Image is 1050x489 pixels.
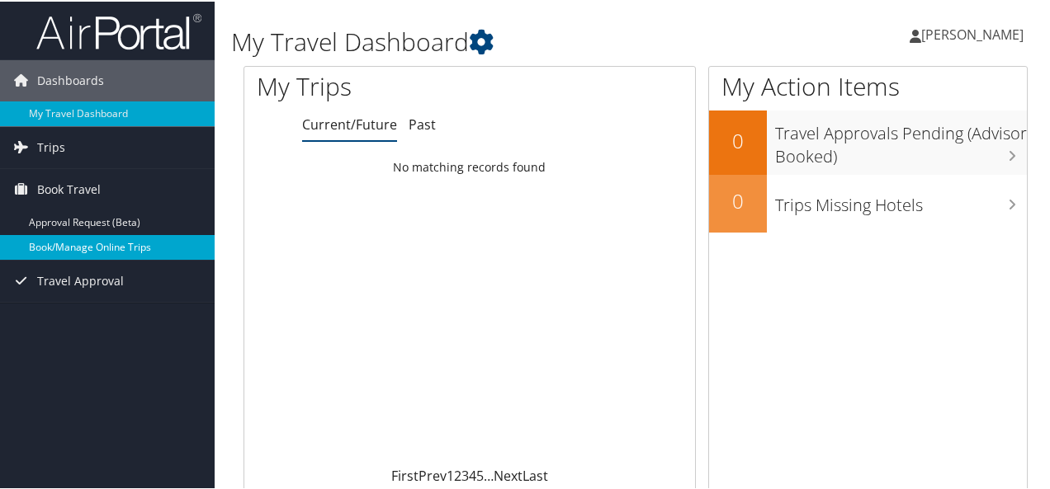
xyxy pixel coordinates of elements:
[302,114,397,132] a: Current/Future
[461,465,469,483] a: 3
[257,68,494,102] h1: My Trips
[484,465,494,483] span: …
[709,125,767,153] h2: 0
[37,59,104,100] span: Dashboards
[709,68,1027,102] h1: My Action Items
[476,465,484,483] a: 5
[37,125,65,167] span: Trips
[709,186,767,214] h2: 0
[775,112,1027,167] h3: Travel Approvals Pending (Advisor Booked)
[469,465,476,483] a: 4
[454,465,461,483] a: 2
[37,167,101,209] span: Book Travel
[709,173,1027,231] a: 0Trips Missing Hotels
[36,11,201,49] img: airportal-logo.png
[910,8,1040,58] a: [PERSON_NAME]
[231,23,770,58] h1: My Travel Dashboard
[244,151,695,181] td: No matching records found
[419,465,447,483] a: Prev
[37,259,124,300] span: Travel Approval
[523,465,548,483] a: Last
[391,465,419,483] a: First
[409,114,436,132] a: Past
[921,24,1024,42] span: [PERSON_NAME]
[447,465,454,483] a: 1
[494,465,523,483] a: Next
[775,184,1027,215] h3: Trips Missing Hotels
[709,109,1027,172] a: 0Travel Approvals Pending (Advisor Booked)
